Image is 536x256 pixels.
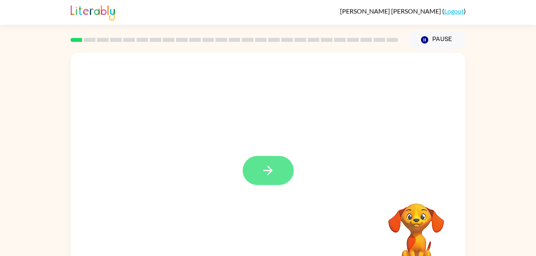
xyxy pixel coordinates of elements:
[408,31,466,49] button: Pause
[444,7,464,15] a: Logout
[340,7,466,15] div: ( )
[71,3,115,21] img: Literably
[340,7,442,15] span: [PERSON_NAME] [PERSON_NAME]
